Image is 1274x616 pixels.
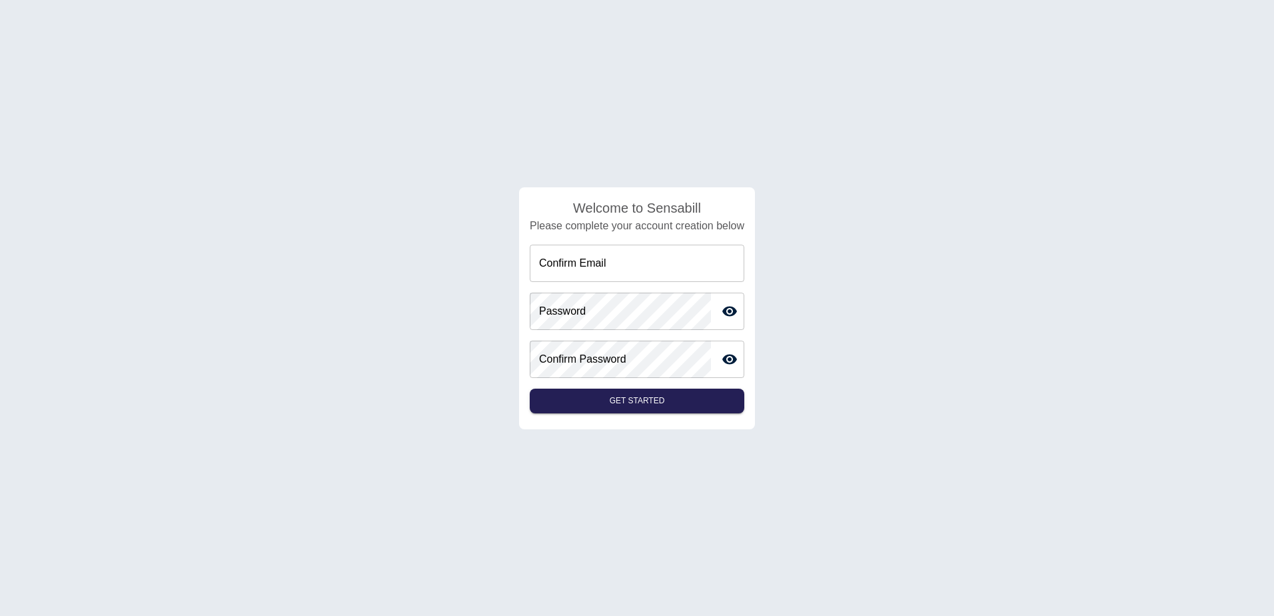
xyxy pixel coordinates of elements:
[716,298,743,325] button: toggle password visibility
[719,255,735,271] keeper-lock: Open Keeper Popup
[530,198,744,218] h4: Welcome to Sensabill
[530,218,744,234] h5: Please complete your account creation below
[530,389,744,413] button: GET STARTED
[716,346,743,373] button: toggle password visibility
